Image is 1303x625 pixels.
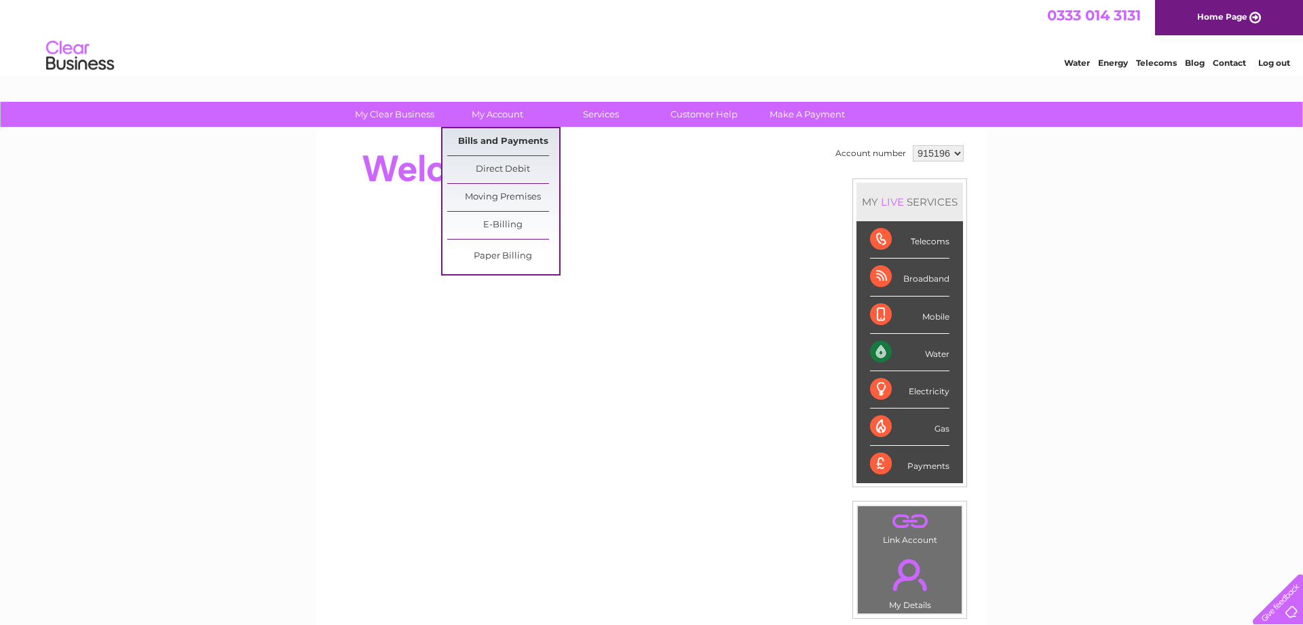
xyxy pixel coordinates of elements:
[1098,58,1128,68] a: Energy
[648,102,760,127] a: Customer Help
[870,446,949,482] div: Payments
[447,156,559,183] a: Direct Debit
[870,297,949,334] div: Mobile
[870,259,949,296] div: Broadband
[751,102,863,127] a: Make A Payment
[870,371,949,409] div: Electricity
[447,243,559,270] a: Paper Billing
[856,183,963,221] div: MY SERVICES
[832,142,909,165] td: Account number
[861,551,958,599] a: .
[878,195,907,208] div: LIVE
[1064,58,1090,68] a: Water
[861,510,958,533] a: .
[45,35,115,77] img: logo.png
[870,334,949,371] div: Water
[332,7,973,66] div: Clear Business is a trading name of Verastar Limited (registered in [GEOGRAPHIC_DATA] No. 3667643...
[870,221,949,259] div: Telecoms
[1185,58,1205,68] a: Blog
[857,506,962,548] td: Link Account
[1258,58,1290,68] a: Log out
[1136,58,1177,68] a: Telecoms
[447,184,559,211] a: Moving Premises
[857,548,962,614] td: My Details
[447,128,559,155] a: Bills and Payments
[1047,7,1141,24] a: 0333 014 3131
[447,212,559,239] a: E-Billing
[1213,58,1246,68] a: Contact
[870,409,949,446] div: Gas
[442,102,554,127] a: My Account
[545,102,657,127] a: Services
[339,102,451,127] a: My Clear Business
